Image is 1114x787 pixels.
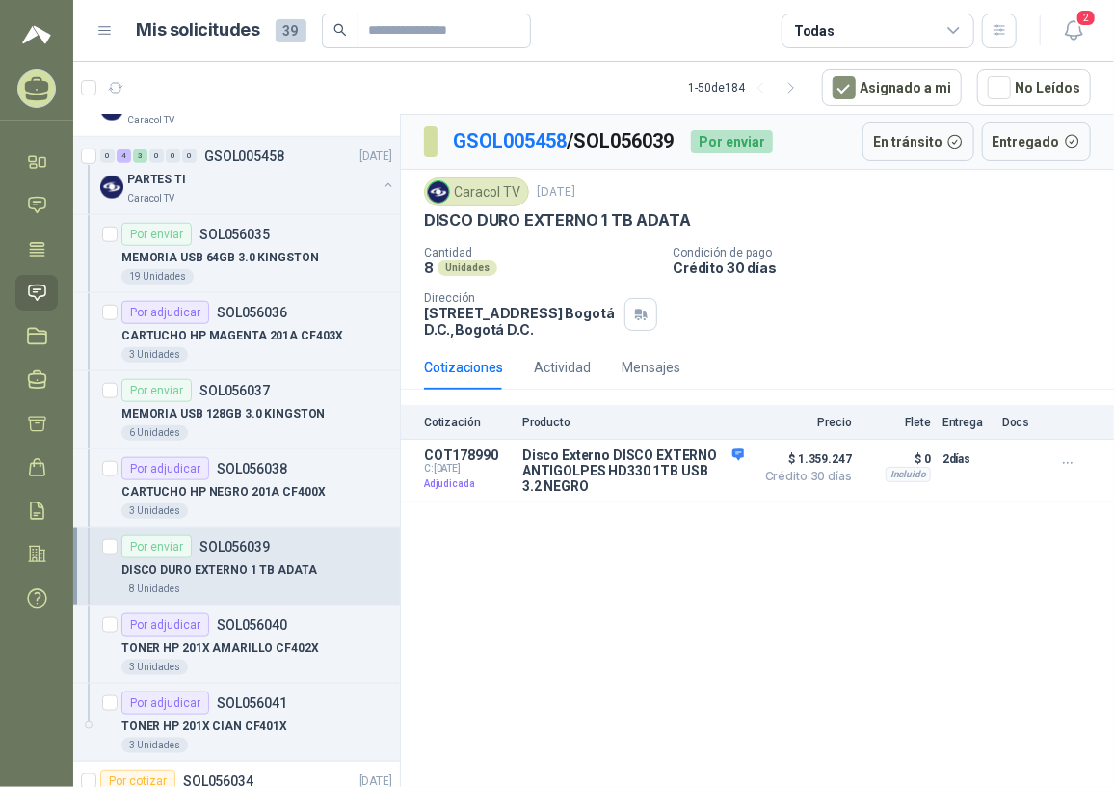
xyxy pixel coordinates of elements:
p: Crédito 30 días [673,259,1106,276]
div: 3 Unidades [121,347,188,363]
div: 3 Unidades [121,738,188,753]
div: Por enviar [691,130,773,153]
p: [DATE] [359,148,392,166]
span: Crédito 30 días [756,471,852,482]
p: SOL056039 [199,540,270,554]
div: Por enviar [121,223,192,246]
button: Asignado a mi [822,69,962,106]
p: Producto [522,416,744,429]
div: Por adjudicar [121,613,209,637]
a: 0 4 3 0 0 0 GSOL005458[DATE] Company LogoPARTES TICaracol TV [100,145,396,206]
button: 2 [1056,14,1091,48]
div: Por enviar [121,379,192,402]
p: SOL056041 [217,696,287,710]
div: Por adjudicar [121,301,209,324]
p: GSOL005458 [204,149,284,163]
h1: Mis solicitudes [137,16,260,44]
p: Dirección [424,291,617,305]
a: Por adjudicarSOL056040TONER HP 201X AMARILLO CF402X3 Unidades [73,606,400,684]
div: 19 Unidades [121,269,194,285]
div: Mensajes [622,357,680,378]
a: Por adjudicarSOL056036CARTUCHO HP MAGENTA 201A CF403X3 Unidades [73,293,400,371]
span: search [333,23,347,37]
p: CARTUCHO HP NEGRO 201A CF400X [121,483,326,502]
div: Todas [794,20,835,41]
button: No Leídos [977,69,1091,106]
p: Condición de pago [673,246,1106,259]
p: Caracol TV [127,191,174,206]
p: Entrega [942,416,991,429]
div: 0 [182,149,197,163]
p: CARTUCHO HP MAGENTA 201A CF403X [121,327,343,345]
p: [STREET_ADDRESS] Bogotá D.C. , Bogotá D.C. [424,305,617,338]
p: SOL056037 [199,384,270,397]
span: C: [DATE] [424,463,511,475]
p: 8 [424,259,434,276]
p: SOL056038 [217,462,287,475]
div: 6 Unidades [121,425,188,441]
p: DISCO DURO EXTERNO 1 TB ADATA [424,210,691,231]
div: 0 [100,149,115,163]
p: PARTES TI [127,171,186,189]
div: Por enviar [121,535,192,558]
p: SOL056035 [199,228,270,241]
p: DISCO DURO EXTERNO 1 TB ADATA [121,561,317,580]
p: MEMORIA USB 64GB 3.0 KINGSTON [121,249,319,267]
div: 8 Unidades [121,582,188,597]
a: Por enviarSOL056039DISCO DURO EXTERNO 1 TB ADATA8 Unidades [73,528,400,606]
p: Adjudicada [424,475,511,494]
span: 2 [1075,9,1097,27]
p: SOL056036 [217,306,287,319]
a: Por enviarSOL056035MEMORIA USB 64GB 3.0 KINGSTON19 Unidades [73,215,400,293]
div: 3 Unidades [121,503,188,519]
p: SOL056040 [217,618,287,632]
div: 1 - 50 de 184 [688,72,807,103]
div: Actividad [534,357,591,378]
p: $ 0 [863,448,931,471]
a: GSOL005458 [453,129,567,152]
span: 39 [276,19,306,42]
a: Por adjudicarSOL056038CARTUCHO HP NEGRO 201A CF400X3 Unidades [73,449,400,528]
div: Unidades [438,260,497,276]
a: Por enviarSOL056037MEMORIA USB 128GB 3.0 KINGSTON6 Unidades [73,371,400,449]
p: Precio [756,416,852,429]
p: Cantidad [424,246,657,259]
p: / SOL056039 [453,126,676,156]
div: Incluido [886,467,931,482]
div: Cotizaciones [424,357,503,378]
div: 3 Unidades [121,660,188,675]
button: Entregado [982,122,1092,161]
p: 2 días [942,448,991,471]
button: En tránsito [862,122,974,161]
img: Logo peakr [22,23,51,46]
div: 3 [133,149,147,163]
p: Cotización [424,416,511,429]
div: 0 [149,149,164,163]
p: Disco Externo DISCO EXTERNO ANTIGOLPES HD330 1TB USB 3.2 NEGRO [522,448,744,494]
img: Company Logo [428,181,449,203]
a: Por adjudicarSOL056041TONER HP 201X CIAN CF401X3 Unidades [73,684,400,762]
div: Caracol TV [424,177,529,206]
div: Por adjudicar [121,457,209,480]
p: Flete [863,416,931,429]
p: TONER HP 201X CIAN CF401X [121,718,287,736]
div: 0 [166,149,180,163]
p: MEMORIA USB 128GB 3.0 KINGSTON [121,405,325,423]
img: Company Logo [100,176,123,199]
p: Caracol TV [127,113,174,128]
span: $ 1.359.247 [756,448,852,471]
div: 4 [117,149,131,163]
div: Por adjudicar [121,692,209,715]
p: COT178990 [424,448,511,463]
p: [DATE] [537,183,575,202]
p: TONER HP 201X AMARILLO CF402X [121,639,319,658]
p: Docs [1002,416,1041,429]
